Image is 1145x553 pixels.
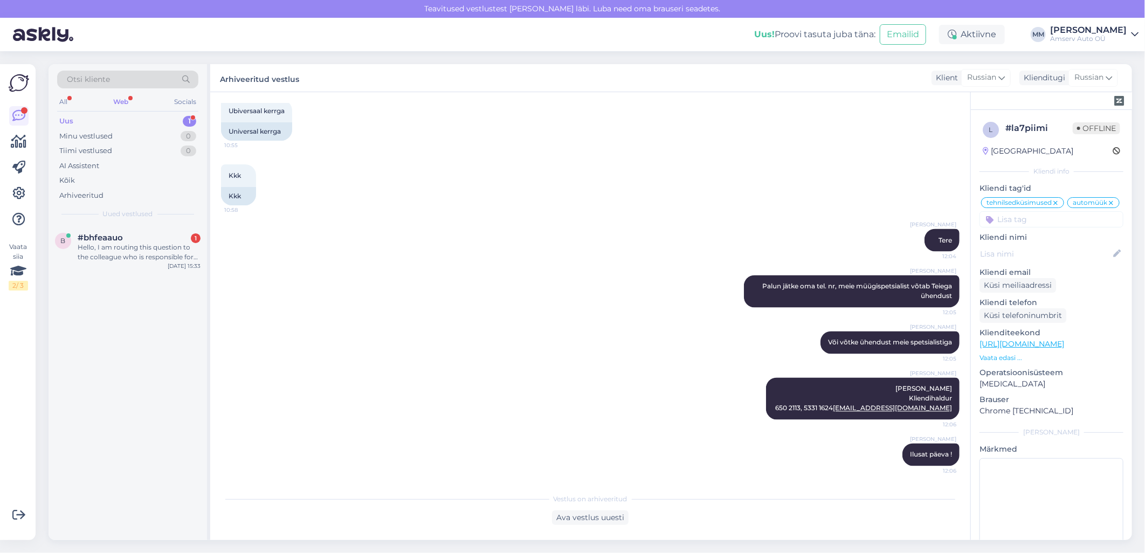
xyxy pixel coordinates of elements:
div: [PERSON_NAME] [1050,26,1127,34]
a: [EMAIL_ADDRESS][DOMAIN_NAME] [833,404,952,412]
div: 1 [191,233,201,243]
span: [PERSON_NAME] [910,267,956,275]
input: Lisa nimi [980,248,1111,260]
div: 1 [183,116,196,127]
b: Uus! [754,29,775,39]
span: Otsi kliente [67,74,110,85]
span: Ubiversaal kerrga [229,107,285,115]
a: [PERSON_NAME]Amserv Auto OÜ [1050,26,1139,43]
div: Vaata siia [9,242,28,291]
span: Või võtke ühendust meie spetsialistiga [828,338,952,347]
span: Uued vestlused [103,209,153,219]
span: Tere [939,236,952,244]
div: Kliendi info [980,167,1123,176]
span: tehnilsedküsimused [987,199,1052,206]
label: Arhiveeritud vestlus [220,71,299,85]
div: [DATE] 15:33 [168,262,201,270]
span: 12:04 [916,252,956,260]
p: Klienditeekond [980,327,1123,338]
span: 10:55 [224,141,265,149]
span: l [989,126,993,134]
span: Palun jätke oma tel. nr, meie müügispetsialist võtab Teiega ühendust [762,282,954,300]
div: Kkk [221,187,256,205]
div: Amserv Auto OÜ [1050,34,1127,43]
p: Kliendi nimi [980,232,1123,243]
span: [PERSON_NAME] [910,323,956,331]
span: Russian [967,72,996,84]
span: Vestlus on arhiveeritud [554,494,627,504]
span: 12:06 [916,420,956,428]
p: Operatsioonisüsteem [980,367,1123,378]
p: Brauser [980,394,1123,405]
div: Proovi tasuta juba täna: [754,28,875,41]
span: Kkk [229,171,241,179]
span: [PERSON_NAME] [910,369,956,377]
p: [MEDICAL_DATA] [980,378,1123,390]
div: Küsi telefoninumbrit [980,308,1066,323]
div: Web [111,95,130,109]
div: Universal kerrga [221,122,292,141]
p: Kliendi tag'id [980,183,1123,194]
button: Emailid [880,24,926,45]
p: Märkmed [980,444,1123,455]
div: Arhiveeritud [59,190,104,201]
div: 2 / 3 [9,281,28,291]
div: Klient [932,72,958,84]
div: Hello, I am routing this question to the colleague who is responsible for this topic. The reply m... [78,243,201,262]
div: [GEOGRAPHIC_DATA] [983,146,1073,157]
span: 12:06 [916,467,956,475]
p: Kliendi email [980,267,1123,278]
input: Lisa tag [980,211,1123,227]
span: Russian [1074,72,1103,84]
span: Ilusat päeva ! [910,451,952,459]
div: Uus [59,116,73,127]
div: Aktiivne [939,25,1005,44]
span: #bhfeaauo [78,233,123,243]
div: Klienditugi [1019,72,1065,84]
div: Kõik [59,175,75,186]
div: AI Assistent [59,161,99,171]
span: 12:05 [916,308,956,316]
div: [PERSON_NAME] [980,427,1123,437]
span: [PERSON_NAME] [910,435,956,443]
p: Kliendi telefon [980,297,1123,308]
span: automüük [1073,199,1107,206]
span: b [61,237,66,245]
div: Minu vestlused [59,131,113,142]
div: All [57,95,70,109]
a: [URL][DOMAIN_NAME] [980,339,1064,349]
span: 10:58 [224,206,265,214]
div: 0 [181,146,196,156]
span: 12:05 [916,355,956,363]
div: 0 [181,131,196,142]
div: Socials [172,95,198,109]
div: MM [1031,27,1046,42]
div: Tiimi vestlused [59,146,112,156]
div: # la7piimi [1005,122,1073,135]
div: Ava vestlus uuesti [552,510,629,525]
span: Offline [1073,122,1120,134]
img: zendesk [1114,96,1124,106]
p: Chrome [TECHNICAL_ID] [980,405,1123,417]
div: Küsi meiliaadressi [980,278,1056,293]
p: Vaata edasi ... [980,353,1123,363]
span: [PERSON_NAME] [910,220,956,229]
img: Askly Logo [9,73,29,93]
